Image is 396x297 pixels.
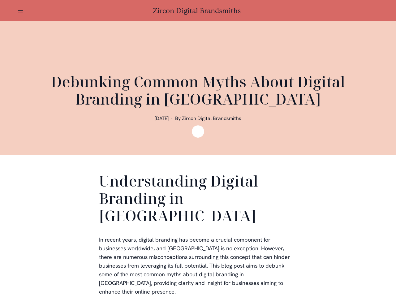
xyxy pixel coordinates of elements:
[192,125,204,138] img: Zircon Digital Brandsmiths
[99,172,297,227] h2: Understanding Digital Branding in [GEOGRAPHIC_DATA]
[49,73,346,108] h1: Debunking Common Myths About Digital Branding in [GEOGRAPHIC_DATA]
[175,115,241,122] span: By Zircon Digital Brandsmiths
[155,115,169,122] span: [DATE]
[153,6,243,15] a: Zircon Digital Brandsmiths
[171,115,173,122] span: ·
[99,235,297,296] p: In recent years, digital branding has become a crucial component for businesses worldwide, and [G...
